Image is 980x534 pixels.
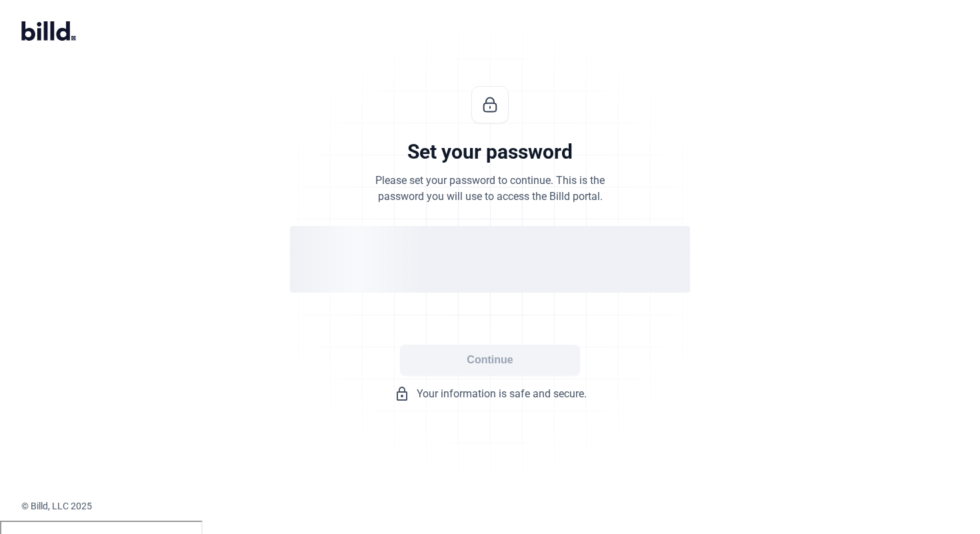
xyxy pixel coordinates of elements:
[394,386,410,402] mat-icon: lock_outline
[21,499,980,513] div: © Billd, LLC 2025
[375,173,605,205] div: Please set your password to continue. This is the password you will use to access the Billd portal.
[400,345,580,375] button: Continue
[290,386,690,402] div: Your information is safe and secure.
[290,226,690,293] div: loading
[407,139,573,165] div: Set your password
